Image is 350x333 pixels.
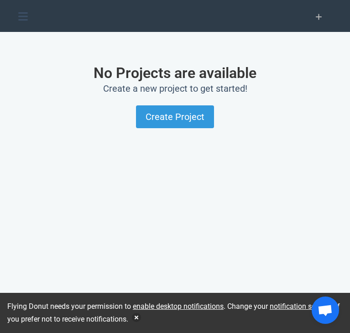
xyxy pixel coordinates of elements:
[270,302,334,311] a: notification settings
[136,105,214,128] button: Create Project
[33,83,317,94] h2: Create a new project to get started!
[312,297,339,324] div: Chat abierto
[7,302,224,311] span: Flying Donut needs your permission to
[133,302,224,311] a: enable desktop notifications
[33,65,317,81] h1: No Projects are available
